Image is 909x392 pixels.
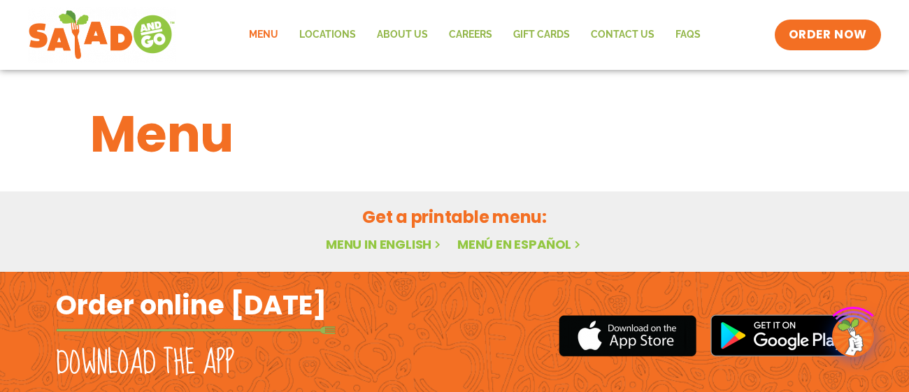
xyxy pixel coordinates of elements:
a: Locations [289,19,366,51]
img: appstore [559,313,696,358]
img: google_play [710,314,853,356]
a: FAQs [665,19,711,51]
a: Careers [438,19,503,51]
a: Menú en español [457,235,583,253]
a: Menu in English [326,235,443,253]
h2: Order online [DATE] [56,288,327,322]
span: ORDER NOW [789,27,867,43]
a: About Us [366,19,438,51]
a: Menu [238,19,289,51]
h2: Download the app [56,344,234,383]
nav: Menu [238,19,711,51]
a: Contact Us [580,19,665,51]
h2: Get a printable menu: [90,205,819,229]
img: new-SAG-logo-768×292 [28,7,176,63]
img: fork [56,326,336,334]
h1: Menu [90,96,819,172]
a: GIFT CARDS [503,19,580,51]
a: ORDER NOW [775,20,881,50]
